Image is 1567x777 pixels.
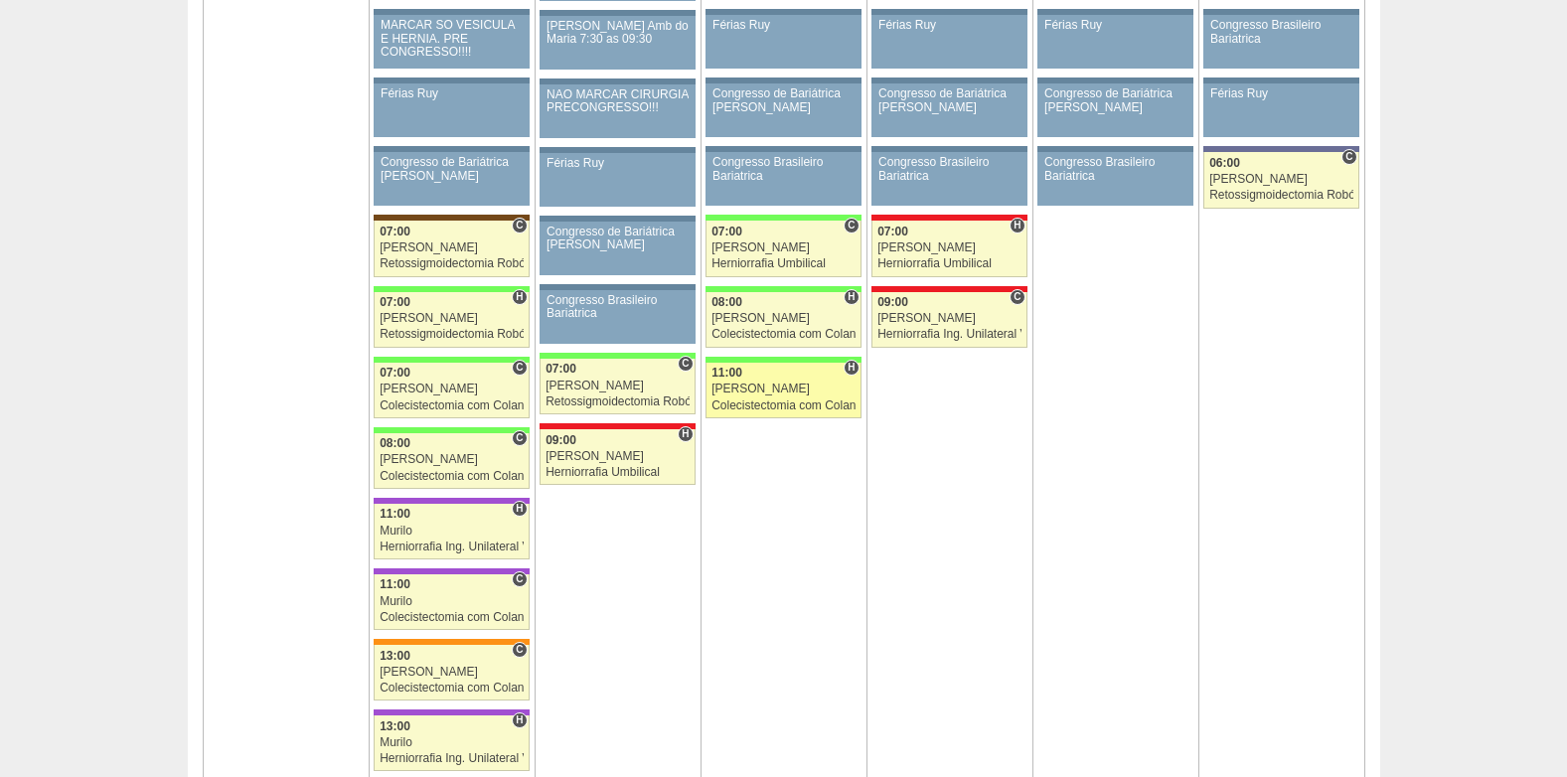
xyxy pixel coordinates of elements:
[1037,78,1192,83] div: Key: Aviso
[878,156,1020,182] div: Congresso Brasileiro Bariatrica
[374,645,529,700] a: C 13:00 [PERSON_NAME] Colecistectomia com Colangiografia VL
[547,157,689,170] div: Férias Ruy
[380,241,524,254] div: [PERSON_NAME]
[512,712,527,728] span: Hospital
[374,427,529,433] div: Key: Brasil
[1203,152,1358,208] a: C 06:00 [PERSON_NAME] Retossigmoidectomia Robótica
[540,284,695,290] div: Key: Aviso
[1210,87,1352,100] div: Férias Ruy
[546,380,690,392] div: [PERSON_NAME]
[705,15,861,69] a: Férias Ruy
[877,225,908,238] span: 07:00
[1044,156,1186,182] div: Congresso Brasileiro Bariatrica
[1044,19,1186,32] div: Férias Ruy
[380,383,524,395] div: [PERSON_NAME]
[374,363,529,418] a: C 07:00 [PERSON_NAME] Colecistectomia com Colangiografia VL
[1341,149,1356,165] span: Consultório
[844,289,859,305] span: Hospital
[380,577,410,591] span: 11:00
[547,20,689,46] div: [PERSON_NAME] Amb do Maria 7:30 as 09:30
[374,639,529,645] div: Key: São Luiz - SCS
[374,83,529,137] a: Férias Ruy
[705,83,861,137] a: Congresso de Bariátrica [PERSON_NAME]
[877,241,1021,254] div: [PERSON_NAME]
[1037,146,1192,152] div: Key: Aviso
[380,366,410,380] span: 07:00
[374,357,529,363] div: Key: Brasil
[381,156,523,182] div: Congresso de Bariátrica [PERSON_NAME]
[380,541,524,553] div: Herniorrafia Ing. Unilateral VL
[540,16,695,70] a: [PERSON_NAME] Amb do Maria 7:30 as 09:30
[540,84,695,138] a: NAO MARCAR CIRURGIA PRECONGRESSO!!!
[1037,15,1192,69] a: Férias Ruy
[380,507,410,521] span: 11:00
[380,453,524,466] div: [PERSON_NAME]
[1209,156,1240,170] span: 06:00
[380,470,524,483] div: Colecistectomia com Colangiografia VL
[512,289,527,305] span: Hospital
[540,353,695,359] div: Key: Brasil
[705,357,861,363] div: Key: Brasil
[380,436,410,450] span: 08:00
[374,152,529,206] a: Congresso de Bariátrica [PERSON_NAME]
[381,87,523,100] div: Férias Ruy
[871,146,1026,152] div: Key: Aviso
[512,430,527,446] span: Consultório
[374,215,529,221] div: Key: Santa Joana
[512,360,527,376] span: Consultório
[871,286,1026,292] div: Key: Assunção
[380,399,524,412] div: Colecistectomia com Colangiografia VL
[380,719,410,733] span: 13:00
[712,156,855,182] div: Congresso Brasileiro Bariatrica
[380,328,524,341] div: Retossigmoidectomia Robótica
[380,736,524,749] div: Murilo
[380,295,410,309] span: 07:00
[540,147,695,153] div: Key: Aviso
[705,221,861,276] a: C 07:00 [PERSON_NAME] Herniorrafia Umbilical
[540,10,695,16] div: Key: Aviso
[1209,189,1353,202] div: Retossigmoidectomia Robótica
[374,221,529,276] a: C 07:00 [PERSON_NAME] Retossigmoidectomia Robótica
[1209,173,1353,186] div: [PERSON_NAME]
[380,649,410,663] span: 13:00
[871,83,1026,137] a: Congresso de Bariátrica [PERSON_NAME]
[705,363,861,418] a: H 11:00 [PERSON_NAME] Colecistectomia com Colangiografia VL
[871,221,1026,276] a: H 07:00 [PERSON_NAME] Herniorrafia Umbilical
[1203,15,1358,69] a: Congresso Brasileiro Bariatrica
[1203,146,1358,152] div: Key: Vila Nova Star
[374,715,529,771] a: H 13:00 Murilo Herniorrafia Ing. Unilateral VL
[540,153,695,207] a: Férias Ruy
[711,241,856,254] div: [PERSON_NAME]
[871,78,1026,83] div: Key: Aviso
[380,225,410,238] span: 07:00
[374,9,529,15] div: Key: Aviso
[546,395,690,408] div: Retossigmoidectomia Robótica
[540,222,695,275] a: Congresso de Bariátrica [PERSON_NAME]
[705,9,861,15] div: Key: Aviso
[374,504,529,559] a: H 11:00 Murilo Herniorrafia Ing. Unilateral VL
[1037,83,1192,137] a: Congresso de Bariátrica [PERSON_NAME]
[711,312,856,325] div: [PERSON_NAME]
[374,568,529,574] div: Key: IFOR
[712,87,855,113] div: Congresso de Bariátrica [PERSON_NAME]
[546,466,690,479] div: Herniorrafia Umbilical
[711,383,856,395] div: [PERSON_NAME]
[871,215,1026,221] div: Key: Assunção
[380,312,524,325] div: [PERSON_NAME]
[546,450,690,463] div: [PERSON_NAME]
[512,642,527,658] span: Consultório
[705,152,861,206] a: Congresso Brasileiro Bariatrica
[374,15,529,69] a: MARCAR SÓ VESICULA E HERNIA. PRE CONGRESSO!!!!
[380,682,524,695] div: Colecistectomia com Colangiografia VL
[1203,83,1358,137] a: Férias Ruy
[547,294,689,320] div: Congresso Brasileiro Bariatrica
[380,525,524,538] div: Murilo
[512,501,527,517] span: Hospital
[1044,87,1186,113] div: Congresso de Bariátrica [PERSON_NAME]
[540,78,695,84] div: Key: Aviso
[1010,289,1024,305] span: Consultório
[381,19,523,59] div: MARCAR SÓ VESICULA E HERNIA. PRE CONGRESSO!!!!
[711,225,742,238] span: 07:00
[877,295,908,309] span: 09:00
[546,362,576,376] span: 07:00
